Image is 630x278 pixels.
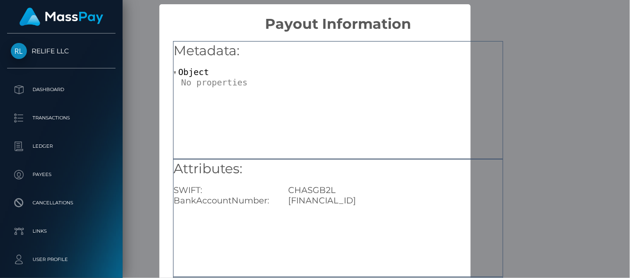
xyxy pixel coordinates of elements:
p: Links [11,224,112,238]
span: RELIFE LLC [7,47,116,55]
img: MassPay Logo [19,8,103,26]
p: Cancellations [11,196,112,210]
p: Dashboard [11,83,112,97]
p: Transactions [11,111,112,125]
p: Ledger [11,139,112,153]
span: Object [178,67,209,77]
h5: Metadata: [174,42,503,60]
img: RELIFE LLC [11,43,27,59]
div: [FINANCIAL_ID] [281,195,510,206]
p: User Profile [11,253,112,267]
p: Payees [11,168,112,182]
div: BankAccountNumber: [166,195,281,206]
div: SWIFT: [166,185,281,195]
h5: Attributes: [174,160,503,178]
div: CHASGB2L [281,185,510,195]
h2: Payout Information [159,4,517,33]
